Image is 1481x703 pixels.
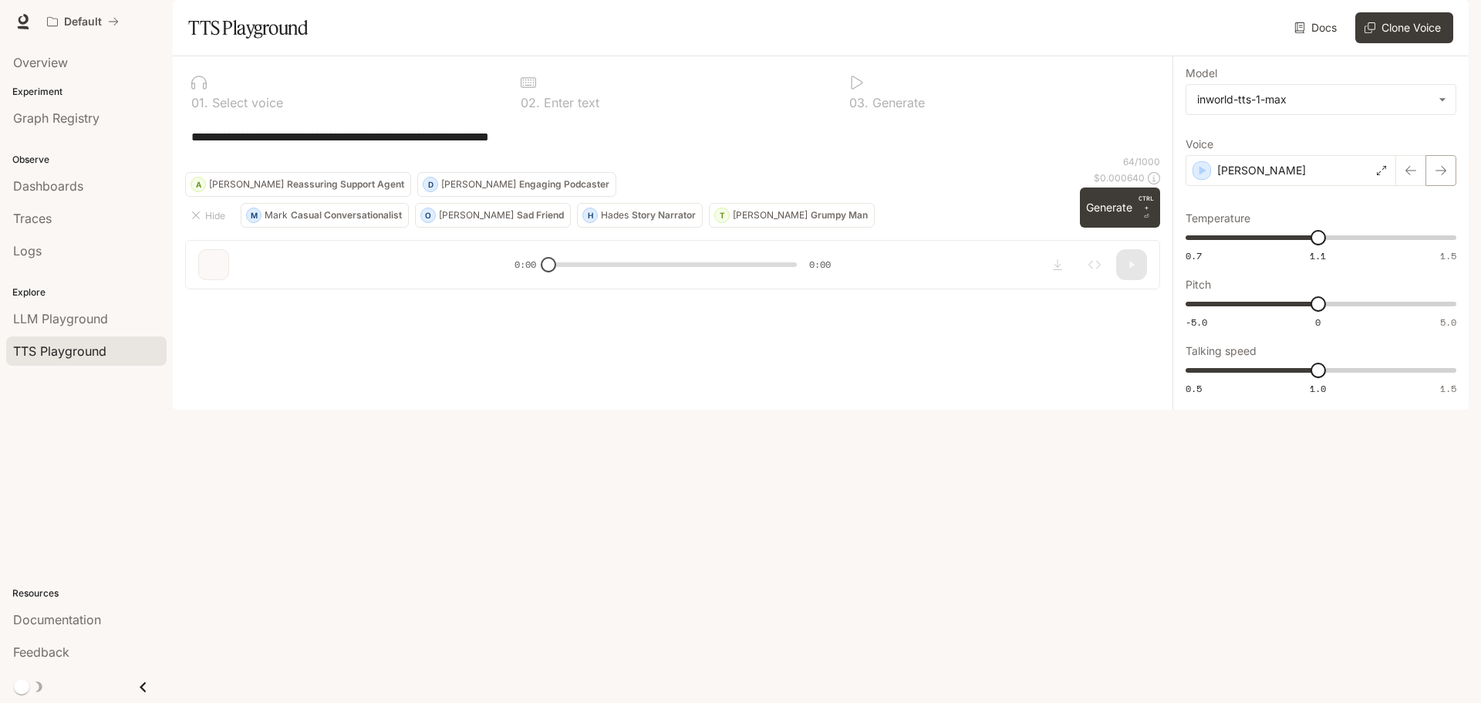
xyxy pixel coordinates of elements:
[709,203,875,228] button: T[PERSON_NAME]Grumpy Man
[421,203,435,228] div: O
[1217,163,1306,178] p: [PERSON_NAME]
[1310,382,1326,395] span: 1.0
[1186,316,1207,329] span: -5.0
[1186,346,1257,357] p: Talking speed
[1440,382,1456,395] span: 1.5
[869,96,925,109] p: Generate
[208,96,283,109] p: Select voice
[540,96,599,109] p: Enter text
[1139,194,1154,221] p: ⏎
[188,12,308,43] h1: TTS Playground
[265,211,288,220] p: Mark
[1186,249,1202,262] span: 0.7
[1310,249,1326,262] span: 1.1
[64,15,102,29] p: Default
[247,203,261,228] div: M
[191,96,208,109] p: 0 1 .
[1186,85,1456,114] div: inworld-tts-1-max
[241,203,409,228] button: MMarkCasual Conversationalist
[40,6,126,37] button: All workspaces
[715,203,729,228] div: T
[287,180,404,189] p: Reassuring Support Agent
[1094,171,1145,184] p: $ 0.000640
[632,211,696,220] p: Story Narrator
[1123,155,1160,168] p: 64 / 1000
[517,211,564,220] p: Sad Friend
[521,96,540,109] p: 0 2 .
[1186,382,1202,395] span: 0.5
[1315,316,1321,329] span: 0
[1440,249,1456,262] span: 1.5
[1197,92,1431,107] div: inworld-tts-1-max
[811,211,868,220] p: Grumpy Man
[291,211,402,220] p: Casual Conversationalist
[185,172,411,197] button: A[PERSON_NAME]Reassuring Support Agent
[1080,188,1160,228] button: GenerateCTRL +⏎
[417,172,616,197] button: D[PERSON_NAME]Engaging Podcaster
[191,172,205,197] div: A
[583,203,597,228] div: H
[1186,213,1250,224] p: Temperature
[849,96,869,109] p: 0 3 .
[601,211,629,220] p: Hades
[577,203,703,228] button: HHadesStory Narrator
[1186,139,1213,150] p: Voice
[1440,316,1456,329] span: 5.0
[439,211,514,220] p: [PERSON_NAME]
[1186,68,1217,79] p: Model
[415,203,571,228] button: O[PERSON_NAME]Sad Friend
[185,203,234,228] button: Hide
[733,211,808,220] p: [PERSON_NAME]
[1291,12,1343,43] a: Docs
[519,180,609,189] p: Engaging Podcaster
[1186,279,1211,290] p: Pitch
[1355,12,1453,43] button: Clone Voice
[209,180,284,189] p: [PERSON_NAME]
[423,172,437,197] div: D
[441,180,516,189] p: [PERSON_NAME]
[1139,194,1154,212] p: CTRL +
